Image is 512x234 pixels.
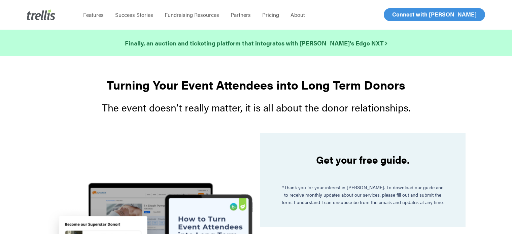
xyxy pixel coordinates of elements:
[159,11,225,18] a: Fundraising Resources
[83,11,104,19] span: Features
[107,76,405,93] strong: Turning Your Event Attendees into Long Term Donors
[291,11,305,19] span: About
[125,38,387,48] a: Finally, an auction and ticketing platform that integrates with [PERSON_NAME]’s Edge NXT
[392,10,477,18] span: Connect with [PERSON_NAME]
[115,11,153,19] span: Success Stories
[316,152,410,167] strong: Get your free guide.
[285,11,311,18] a: About
[384,8,485,21] a: Connect with [PERSON_NAME]
[109,11,159,18] a: Success Stories
[102,100,410,114] span: The event doesn’t really matter, it is all about the donor relationships.
[282,184,444,205] span: *Thank you for your interest in [PERSON_NAME]. To download our guide and to receive monthly updat...
[165,11,219,19] span: Fundraising Resources
[27,9,55,20] img: Trellis
[77,11,109,18] a: Features
[262,11,279,19] span: Pricing
[225,11,257,18] a: Partners
[231,11,251,19] span: Partners
[257,11,285,18] a: Pricing
[125,39,387,47] strong: Finally, an auction and ticketing platform that integrates with [PERSON_NAME]’s Edge NXT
